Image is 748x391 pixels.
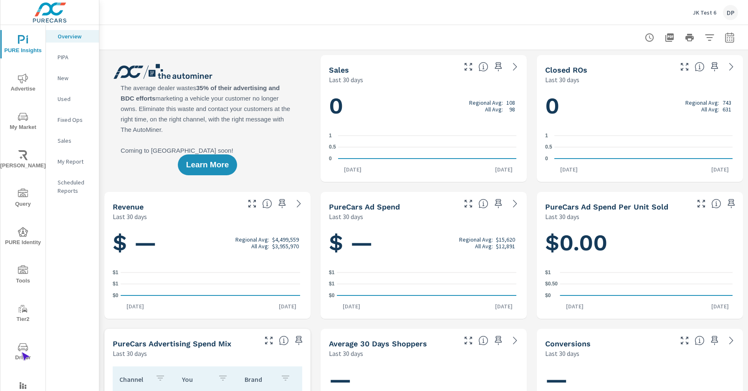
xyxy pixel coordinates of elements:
text: $0 [113,293,119,298]
div: New [46,72,99,84]
p: Brand [245,375,274,383]
span: Number of Repair Orders Closed by the selected dealership group over the selected time range. [So... [695,62,705,72]
p: [DATE] [121,302,150,310]
text: $0 [329,293,335,298]
p: New [58,74,92,82]
p: [DATE] [338,165,367,174]
span: Save this to your personalized report [492,334,505,347]
p: All Avg: [251,243,269,250]
p: [DATE] [560,302,589,310]
p: My Report [58,157,92,166]
h5: PureCars Ad Spend Per Unit Sold [545,202,668,211]
h5: Sales [329,66,349,74]
h1: 0 [545,92,735,120]
p: $12,891 [496,243,515,250]
p: [DATE] [705,165,735,174]
p: Regional Avg: [685,99,719,106]
span: PURE Identity [3,227,43,247]
p: [DATE] [273,302,302,310]
p: Last 30 days [545,212,579,222]
p: Channel [119,375,149,383]
div: Scheduled Reports [46,176,99,197]
button: Make Fullscreen [245,197,259,210]
div: Fixed Ops [46,114,99,126]
span: This table looks at how you compare to the amount of budget you spend per channel as opposed to y... [279,336,289,346]
text: 1 [545,133,548,139]
span: Save this to your personalized report [708,334,721,347]
p: 98 [509,106,515,113]
span: Tools [3,265,43,286]
text: 0.5 [329,144,336,150]
h5: PureCars Advertising Spend Mix [113,339,231,348]
h5: Average 30 Days Shoppers [329,339,427,348]
button: Make Fullscreen [462,197,475,210]
p: Last 30 days [545,75,579,85]
p: Used [58,95,92,103]
h5: Conversions [545,339,591,348]
h1: $0.00 [545,229,735,257]
text: $1 [329,270,335,275]
button: Make Fullscreen [695,197,708,210]
p: $3,955,970 [272,243,299,250]
p: Regional Avg: [235,236,269,243]
p: [DATE] [489,165,518,174]
span: Save this to your personalized report [292,334,306,347]
span: Save this to your personalized report [725,197,738,210]
h1: $ — [113,229,302,257]
p: 631 [723,106,731,113]
p: All Avg: [485,106,503,113]
p: [DATE] [337,302,366,310]
p: Regional Avg: [469,99,503,106]
div: DP [723,5,738,20]
p: [DATE] [554,165,584,174]
p: Last 30 days [329,212,363,222]
p: Last 30 days [545,348,579,358]
text: $0 [545,293,551,298]
text: $1 [113,281,119,287]
text: 1 [329,133,332,139]
p: Last 30 days [329,348,363,358]
p: 743 [723,99,731,106]
span: Query [3,189,43,209]
button: Select Date Range [721,29,738,46]
h5: Revenue [113,202,144,211]
a: See more details in report [508,334,522,347]
text: $1 [113,270,119,275]
span: Number of vehicles sold by the dealership over the selected date range. [Source: This data is sou... [478,62,488,72]
h5: PureCars Ad Spend [329,202,400,211]
p: All Avg: [701,106,719,113]
span: Total cost of media for all PureCars channels for the selected dealership group over the selected... [478,199,488,209]
span: A rolling 30 day total of daily Shoppers on the dealership website, averaged over the selected da... [478,336,488,346]
div: Sales [46,134,99,147]
a: See more details in report [725,60,738,73]
span: [PERSON_NAME] [3,150,43,171]
h1: $ — [329,229,518,257]
span: Driver [3,342,43,363]
p: Fixed Ops [58,116,92,124]
p: Last 30 days [113,212,147,222]
a: See more details in report [508,197,522,210]
h1: 0 [329,92,518,120]
span: Average cost of advertising per each vehicle sold at the dealer over the selected date range. The... [711,199,721,209]
span: Total sales revenue over the selected date range. [Source: This data is sourced from the dealer’s... [262,199,272,209]
p: Last 30 days [329,75,363,85]
p: Sales [58,136,92,145]
button: Make Fullscreen [262,334,275,347]
p: JK Test 6 [693,9,716,16]
span: Save this to your personalized report [492,197,505,210]
a: See more details in report [508,60,522,73]
span: Tier2 [3,304,43,324]
text: $1 [329,281,335,287]
div: Used [46,93,99,105]
span: My Market [3,112,43,132]
span: The number of dealer-specified goals completed by a visitor. [Source: This data is provided by th... [695,336,705,346]
span: Learn More [186,161,229,169]
span: Save this to your personalized report [275,197,289,210]
button: Learn More [178,154,237,175]
p: Regional Avg: [459,236,493,243]
button: "Export Report to PDF" [661,29,678,46]
text: $0.50 [545,281,558,287]
text: 0 [545,156,548,161]
div: My Report [46,155,99,168]
span: Save this to your personalized report [492,60,505,73]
